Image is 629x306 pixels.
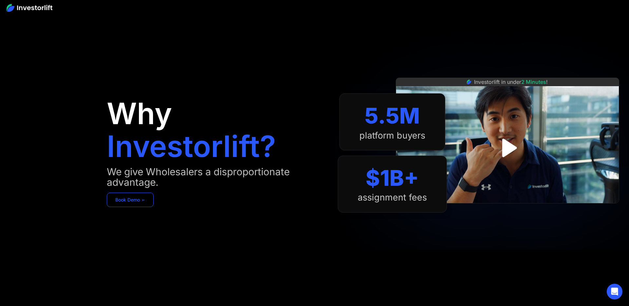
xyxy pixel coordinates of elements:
div: $1B+ [366,165,419,191]
h1: Investorlift? [107,132,276,161]
a: open lightbox [493,133,522,163]
div: assignment fees [358,192,427,203]
div: Open Intercom Messenger [607,284,622,299]
a: Book Demo ➢ [107,193,154,207]
span: 2 Minutes [521,79,546,85]
iframe: Customer reviews powered by Trustpilot [458,207,557,215]
div: Investorlift in under ! [474,78,548,86]
div: platform buyers [359,130,425,141]
div: We give Wholesalers a disproportionate advantage. [107,166,325,187]
div: 5.5M [365,103,420,129]
h1: Why [107,99,172,128]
